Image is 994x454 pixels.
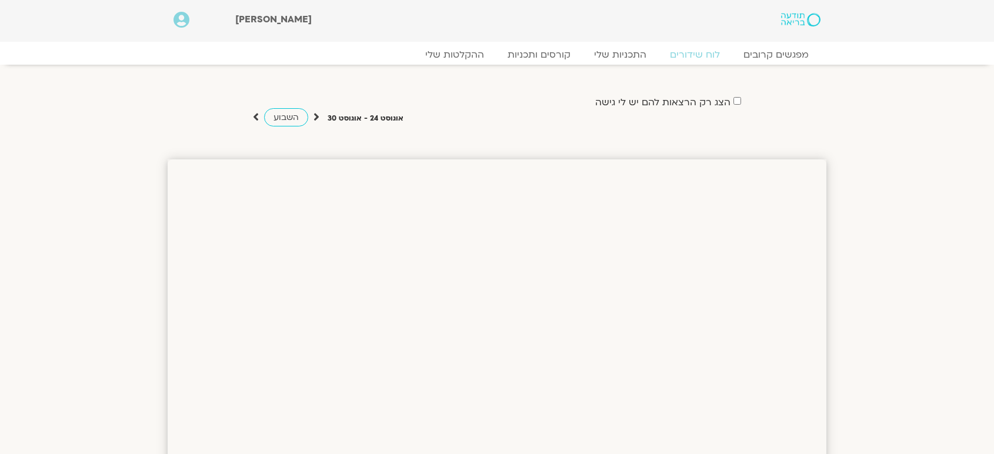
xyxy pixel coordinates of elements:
p: אוגוסט 24 - אוגוסט 30 [328,112,403,125]
nav: Menu [174,49,820,61]
span: השבוע [273,112,299,123]
a: מפגשים קרובים [732,49,820,61]
a: לוח שידורים [658,49,732,61]
label: הצג רק הרצאות להם יש לי גישה [595,97,731,108]
a: השבוע [264,108,308,126]
a: התכניות שלי [582,49,658,61]
span: [PERSON_NAME] [235,13,312,26]
a: ההקלטות שלי [413,49,496,61]
a: קורסים ותכניות [496,49,582,61]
